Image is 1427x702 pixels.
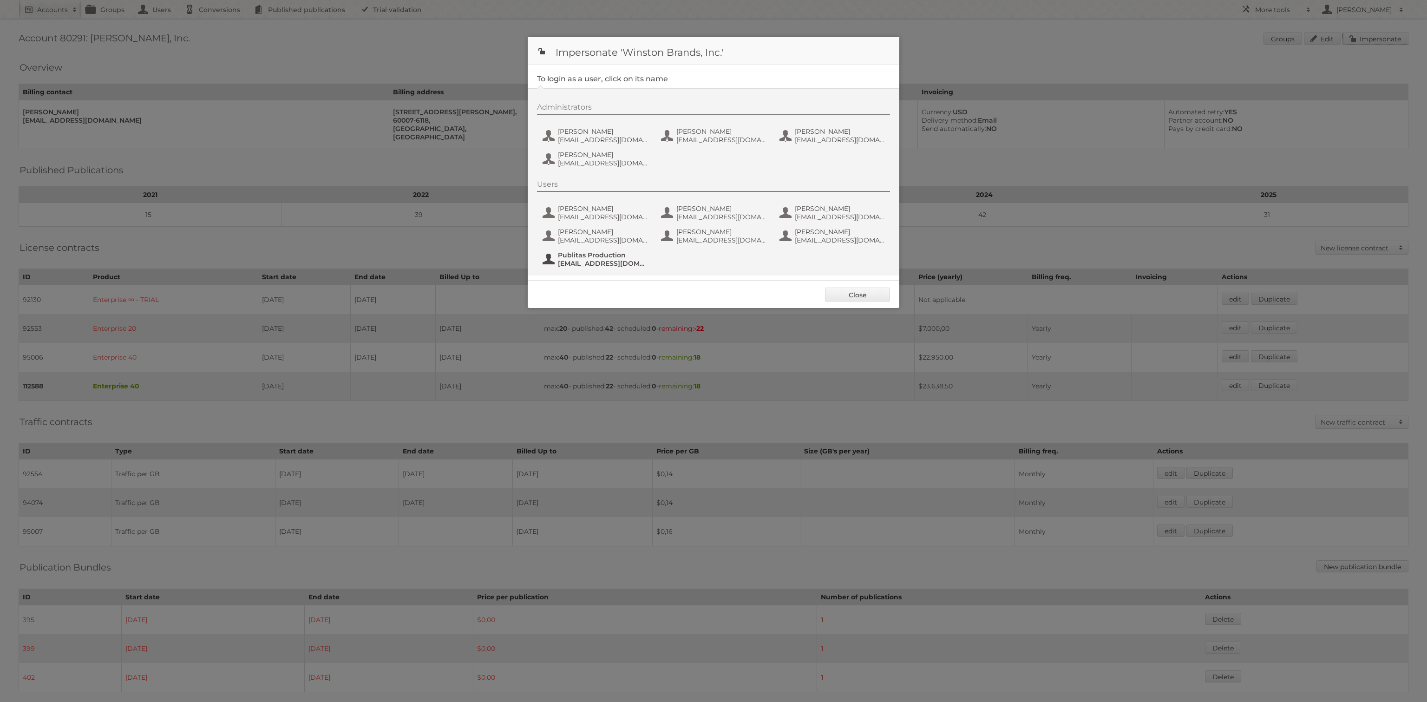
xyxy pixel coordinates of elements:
span: [EMAIL_ADDRESS][DOMAIN_NAME] [558,136,648,144]
span: [EMAIL_ADDRESS][DOMAIN_NAME] [795,236,885,244]
span: [PERSON_NAME] [676,204,766,213]
span: [PERSON_NAME] [558,151,648,159]
span: [EMAIL_ADDRESS][DOMAIN_NAME] [676,213,766,221]
a: Close [825,288,890,302]
span: [PERSON_NAME] [795,127,885,136]
button: [PERSON_NAME] [EMAIL_ADDRESS][DOMAIN_NAME] [660,227,769,245]
span: [PERSON_NAME] [795,228,885,236]
button: [PERSON_NAME] [EMAIL_ADDRESS][DOMAIN_NAME] [542,203,651,222]
button: [PERSON_NAME] [EMAIL_ADDRESS][DOMAIN_NAME] [542,126,651,145]
h1: Impersonate 'Winston Brands, Inc.' [528,37,899,65]
span: [EMAIL_ADDRESS][DOMAIN_NAME] [676,236,766,244]
span: [PERSON_NAME] [558,127,648,136]
legend: To login as a user, click on its name [537,74,668,83]
span: [EMAIL_ADDRESS][DOMAIN_NAME] [558,259,648,268]
button: [PERSON_NAME] [EMAIL_ADDRESS][DOMAIN_NAME] [779,227,888,245]
span: [EMAIL_ADDRESS][DOMAIN_NAME] [558,159,648,167]
button: [PERSON_NAME] [EMAIL_ADDRESS][DOMAIN_NAME] [542,227,651,245]
button: [PERSON_NAME] [EMAIL_ADDRESS][DOMAIN_NAME] [779,203,888,222]
button: [PERSON_NAME] [EMAIL_ADDRESS][DOMAIN_NAME] [779,126,888,145]
span: Publitas Production [558,251,648,259]
span: [EMAIL_ADDRESS][DOMAIN_NAME] [795,213,885,221]
span: [EMAIL_ADDRESS][DOMAIN_NAME] [795,136,885,144]
span: [EMAIL_ADDRESS][DOMAIN_NAME] [558,236,648,244]
span: [PERSON_NAME] [795,204,885,213]
span: [PERSON_NAME] [676,228,766,236]
button: [PERSON_NAME] [EMAIL_ADDRESS][DOMAIN_NAME] [542,150,651,168]
div: Users [537,180,890,192]
button: [PERSON_NAME] [EMAIL_ADDRESS][DOMAIN_NAME] [660,126,769,145]
span: [PERSON_NAME] [558,204,648,213]
span: [EMAIL_ADDRESS][DOMAIN_NAME] [558,213,648,221]
span: [PERSON_NAME] [676,127,766,136]
button: Publitas Production [EMAIL_ADDRESS][DOMAIN_NAME] [542,250,651,269]
span: [PERSON_NAME] [558,228,648,236]
span: [EMAIL_ADDRESS][DOMAIN_NAME] [676,136,766,144]
button: [PERSON_NAME] [EMAIL_ADDRESS][DOMAIN_NAME] [660,203,769,222]
div: Administrators [537,103,890,115]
